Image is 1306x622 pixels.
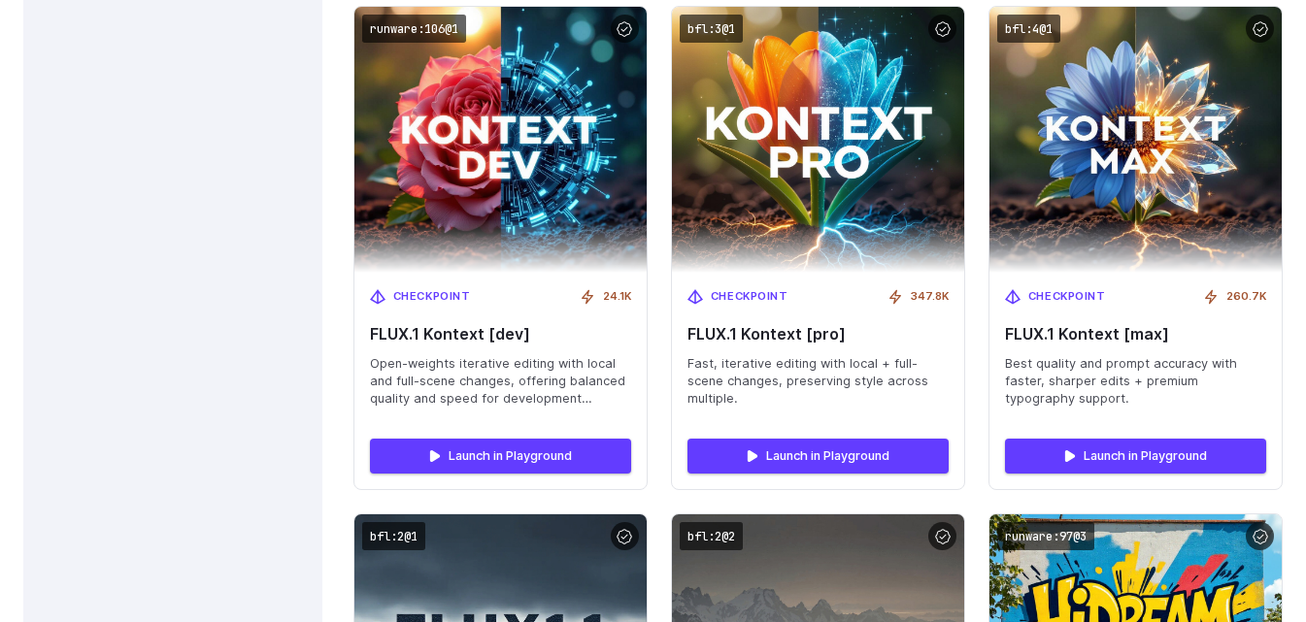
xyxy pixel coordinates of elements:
[362,15,466,43] code: runware:106@1
[711,288,788,306] span: Checkpoint
[370,325,631,344] span: FLUX.1 Kontext [dev]
[603,288,631,306] span: 24.1K
[997,522,1094,550] code: runware:97@3
[997,15,1060,43] code: bfl:4@1
[1005,439,1266,474] a: Launch in Playground
[680,522,743,550] code: bfl:2@2
[362,522,425,550] code: bfl:2@1
[687,355,949,408] span: Fast, iterative editing with local + full-scene changes, preserving style across multiple.
[680,15,743,43] code: bfl:3@1
[687,439,949,474] a: Launch in Playground
[1005,325,1266,344] span: FLUX.1 Kontext [max]
[1028,288,1106,306] span: Checkpoint
[354,7,647,273] img: FLUX.1 Kontext [dev]
[687,325,949,344] span: FLUX.1 Kontext [pro]
[370,439,631,474] a: Launch in Playground
[911,288,949,306] span: 347.8K
[989,7,1282,273] img: FLUX.1 Kontext [max]
[393,288,471,306] span: Checkpoint
[370,355,631,408] span: Open-weights iterative editing with local and full-scene changes, offering balanced quality and s...
[1005,355,1266,408] span: Best quality and prompt accuracy with faster, sharper edits + premium typography support.
[1226,288,1266,306] span: 260.7K
[672,7,964,273] img: FLUX.1 Kontext [pro]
